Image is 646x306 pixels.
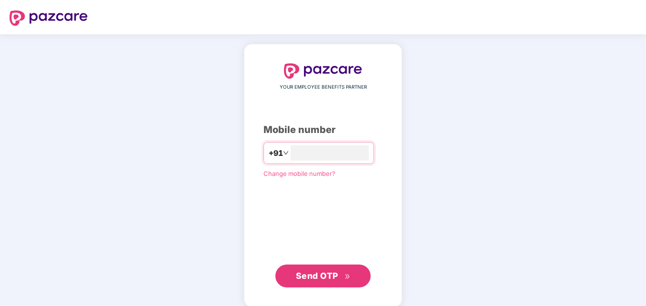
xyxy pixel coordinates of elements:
[344,274,351,280] span: double-right
[296,271,338,281] span: Send OTP
[10,10,88,26] img: logo
[263,122,383,137] div: Mobile number
[275,265,371,287] button: Send OTPdouble-right
[283,150,289,156] span: down
[284,63,362,79] img: logo
[269,147,283,159] span: +91
[280,83,367,91] span: YOUR EMPLOYEE BENEFITS PARTNER
[263,170,335,177] a: Change mobile number?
